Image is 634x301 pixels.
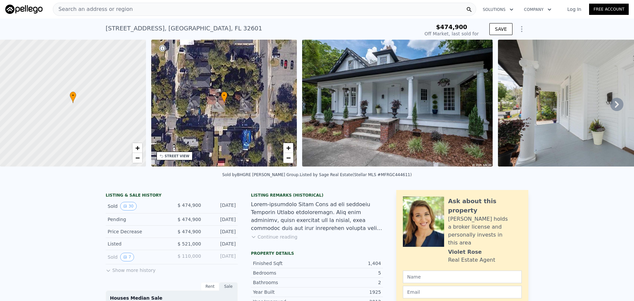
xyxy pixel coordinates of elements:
[108,241,166,247] div: Listed
[70,92,76,103] div: •
[206,216,236,223] div: [DATE]
[317,279,381,286] div: 2
[201,282,219,291] div: Rent
[302,40,493,167] img: Sale: 1323296 Parcel: 24883056
[5,5,43,14] img: Pellego
[219,282,238,291] div: Sale
[251,234,298,240] button: Continue reading
[251,193,383,198] div: Listing Remarks (Historical)
[253,270,317,276] div: Bedrooms
[403,271,522,283] input: Name
[178,241,201,246] span: $ 521,000
[515,22,528,36] button: Show Options
[222,172,300,177] div: Sold by BHGRE [PERSON_NAME] Group .
[251,201,383,232] div: Lorem-ipsumdolo Sitam Cons ad eli seddoeiu Temporin Utlabo etdoloremagn. Aliq enim adminimv, quis...
[286,154,291,162] span: −
[221,93,228,98] span: •
[108,216,166,223] div: Pending
[70,93,76,98] span: •
[178,229,201,234] span: $ 474,900
[206,241,236,247] div: [DATE]
[178,203,201,208] span: $ 474,900
[108,228,166,235] div: Price Decrease
[206,202,236,210] div: [DATE]
[317,270,381,276] div: 5
[206,228,236,235] div: [DATE]
[489,23,512,35] button: SAVE
[283,153,293,163] a: Zoom out
[132,153,142,163] a: Zoom out
[519,4,557,16] button: Company
[448,215,522,247] div: [PERSON_NAME] holds a broker license and personally invests in this area
[317,260,381,267] div: 1,404
[132,143,142,153] a: Zoom in
[403,286,522,298] input: Email
[317,289,381,295] div: 1925
[108,253,166,261] div: Sold
[448,256,495,264] div: Real Estate Agent
[253,260,317,267] div: Finished Sqft
[448,248,482,256] div: Violet Rose
[120,202,136,210] button: View historical data
[53,5,133,13] span: Search an address or region
[221,92,228,103] div: •
[253,289,317,295] div: Year Built
[286,144,291,152] span: +
[559,6,589,13] a: Log In
[120,253,134,261] button: View historical data
[135,154,139,162] span: −
[425,30,479,37] div: Off Market, last sold for
[436,23,467,30] span: $474,900
[300,172,412,177] div: Listed by Sage Real Estate (Stellar MLS #MFRGC444611)
[178,217,201,222] span: $ 474,900
[206,253,236,261] div: [DATE]
[165,154,190,159] div: STREET VIEW
[108,202,166,210] div: Sold
[251,251,383,256] div: Property details
[106,193,238,199] div: LISTING & SALE HISTORY
[178,253,201,259] span: $ 110,000
[448,197,522,215] div: Ask about this property
[106,24,262,33] div: [STREET_ADDRESS] , [GEOGRAPHIC_DATA] , FL 32601
[283,143,293,153] a: Zoom in
[135,144,139,152] span: +
[253,279,317,286] div: Bathrooms
[589,4,629,15] a: Free Account
[477,4,519,16] button: Solutions
[106,264,156,274] button: Show more history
